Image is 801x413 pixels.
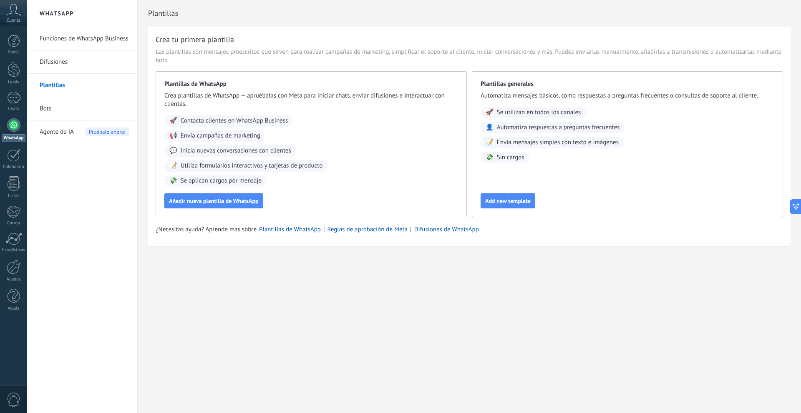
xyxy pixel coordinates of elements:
[156,48,783,65] span: Las plantillas son mensajes preescritos que sirven para realizar campañas de marketing, simplific...
[181,117,288,125] span: Contacta clientes en WhatsApp Business
[485,198,531,204] span: Add new template
[181,147,291,155] span: Inicia nuevas conversaciones con clientes
[27,97,137,120] li: Bots
[2,220,26,226] div: Correo
[27,120,137,143] li: Agente de IA
[40,27,129,50] a: Funciones de WhatsApp Business
[164,193,263,208] button: Añadir nueva plantilla de WhatsApp
[164,80,458,88] span: Plantillas de WhatsApp
[2,50,26,55] div: Panel
[156,225,783,234] div: | |
[169,177,177,185] span: 💸
[40,50,129,74] a: Difusiones
[2,248,26,253] div: Estadísticas
[156,34,234,45] h3: Crea tu primera plantilla
[2,134,25,142] div: WhatsApp
[414,225,479,233] a: Difusiones de WhatsApp
[486,153,494,162] span: 💸
[259,225,321,233] a: Plantillas de WhatsApp
[327,225,408,233] a: Reglas de aprobación de Meta
[497,153,524,162] span: Sin cargos
[2,277,26,282] div: Ajustes
[156,225,257,234] span: ¿Necesitas ayuda? Aprende más sobre
[181,132,260,140] span: Envía campañas de marketing
[169,117,177,125] span: 🚀
[486,123,494,132] span: 👤
[169,132,177,140] span: 📢
[27,27,137,50] li: Funciones de WhatsApp Business
[481,92,774,100] span: Automatiza mensajes básicos, como respuestas a preguntas frecuentes o consultas de soporte al cli...
[164,92,458,108] span: Crea plantillas de WhatsApp — apruébalas con Meta para iniciar chats, enviar difusiones e interac...
[486,108,494,117] span: 🚀
[481,193,535,208] button: Add new template
[486,138,494,147] span: 📝
[40,120,74,144] span: Agente de IA
[2,106,26,112] div: Chats
[2,306,26,311] div: Ayuda
[27,74,137,97] li: Plantillas
[2,193,26,199] div: Listas
[181,162,323,170] span: Utiliza formularios interactivos y tarjetas de producto
[497,123,620,132] span: Automatiza respuestas a preguntas frecuentes
[7,18,20,23] span: Cuenta
[481,80,774,88] span: Plantillas generales
[169,147,177,155] span: 💬
[148,5,791,22] h2: Plantillas
[169,198,259,204] span: Añadir nueva plantilla de WhatsApp
[40,120,129,144] a: Agente de IAPruébalo ahora!
[86,128,129,136] span: Pruébalo ahora!
[169,162,177,170] span: 📝
[497,138,619,147] span: Envía mensajes simples con texto e imágenes
[40,74,129,97] a: Plantillas
[2,80,26,85] div: Leads
[40,97,129,120] a: Bots
[27,50,137,74] li: Difusiones
[2,164,26,170] div: Calendario
[181,177,262,185] span: Se aplican cargos por mensaje
[497,108,581,117] span: Se utilizan en todos los canales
